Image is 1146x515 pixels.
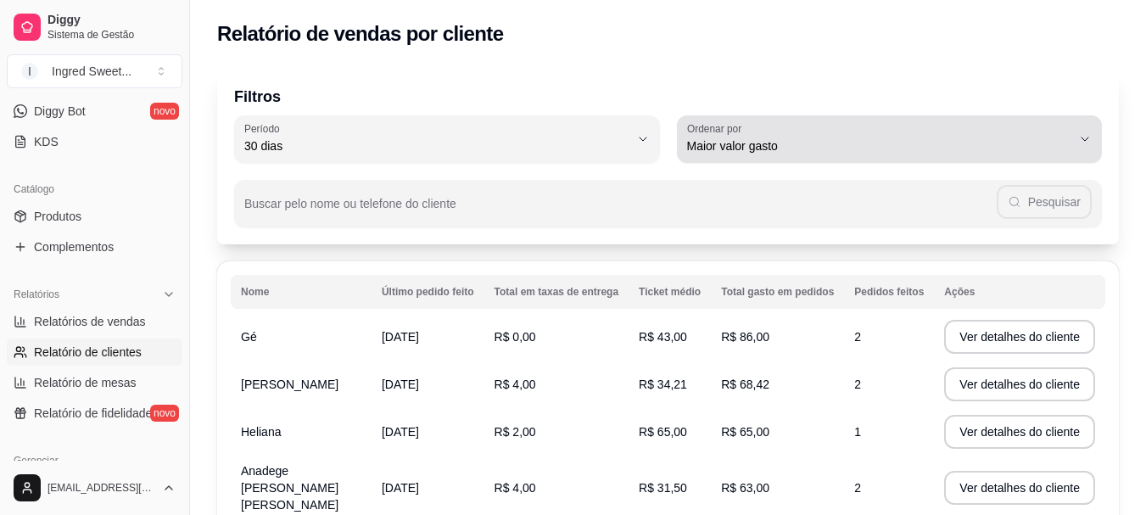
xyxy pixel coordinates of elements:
[639,330,687,344] span: R$ 43,00
[34,405,152,422] span: Relatório de fidelidade
[7,369,182,396] a: Relatório de mesas
[854,425,861,439] span: 1
[7,7,182,48] a: DiggySistema de Gestão
[7,467,182,508] button: [EMAIL_ADDRESS][DOMAIN_NAME]
[382,481,419,495] span: [DATE]
[382,378,419,391] span: [DATE]
[34,238,114,255] span: Complementos
[844,275,934,309] th: Pedidos feitos
[944,471,1095,505] button: Ver detalhes do cliente
[7,54,182,88] button: Select a team
[677,115,1103,163] button: Ordenar porMaior valor gasto
[495,481,536,495] span: R$ 4,00
[629,275,711,309] th: Ticket médio
[34,374,137,391] span: Relatório de mesas
[244,121,285,136] label: Período
[382,425,419,439] span: [DATE]
[34,208,81,225] span: Produtos
[7,400,182,427] a: Relatório de fidelidadenovo
[7,308,182,335] a: Relatórios de vendas
[7,233,182,260] a: Complementos
[234,115,660,163] button: Período30 dias
[21,63,38,80] span: I
[244,137,629,154] span: 30 dias
[34,344,142,361] span: Relatório de clientes
[34,103,86,120] span: Diggy Bot
[34,133,59,150] span: KDS
[244,202,997,219] input: Buscar pelo nome ou telefone do cliente
[639,425,687,439] span: R$ 65,00
[7,176,182,203] div: Catálogo
[639,378,687,391] span: R$ 34,21
[7,98,182,125] a: Diggy Botnovo
[48,481,155,495] span: [EMAIL_ADDRESS][DOMAIN_NAME]
[721,330,769,344] span: R$ 86,00
[854,378,861,391] span: 2
[14,288,59,301] span: Relatórios
[721,481,769,495] span: R$ 63,00
[48,28,176,42] span: Sistema de Gestão
[52,63,131,80] div: Ingred Sweet ...
[241,425,281,439] span: Heliana
[241,330,257,344] span: Gé
[944,415,1095,449] button: Ver detalhes do cliente
[217,20,504,48] h2: Relatório de vendas por cliente
[495,330,536,344] span: R$ 0,00
[934,275,1105,309] th: Ações
[854,330,861,344] span: 2
[687,121,747,136] label: Ordenar por
[234,85,1102,109] p: Filtros
[7,447,182,474] div: Gerenciar
[382,330,419,344] span: [DATE]
[241,378,338,391] span: [PERSON_NAME]
[711,275,844,309] th: Total gasto em pedidos
[7,128,182,155] a: KDS
[854,481,861,495] span: 2
[48,13,176,28] span: Diggy
[241,464,338,512] span: Anadege [PERSON_NAME] [PERSON_NAME]
[721,425,769,439] span: R$ 65,00
[7,203,182,230] a: Produtos
[484,275,629,309] th: Total em taxas de entrega
[7,339,182,366] a: Relatório de clientes
[372,275,484,309] th: Último pedido feito
[944,320,1095,354] button: Ver detalhes do cliente
[495,425,536,439] span: R$ 2,00
[231,275,372,309] th: Nome
[721,378,769,391] span: R$ 68,42
[34,313,146,330] span: Relatórios de vendas
[687,137,1072,154] span: Maior valor gasto
[495,378,536,391] span: R$ 4,00
[944,367,1095,401] button: Ver detalhes do cliente
[639,481,687,495] span: R$ 31,50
